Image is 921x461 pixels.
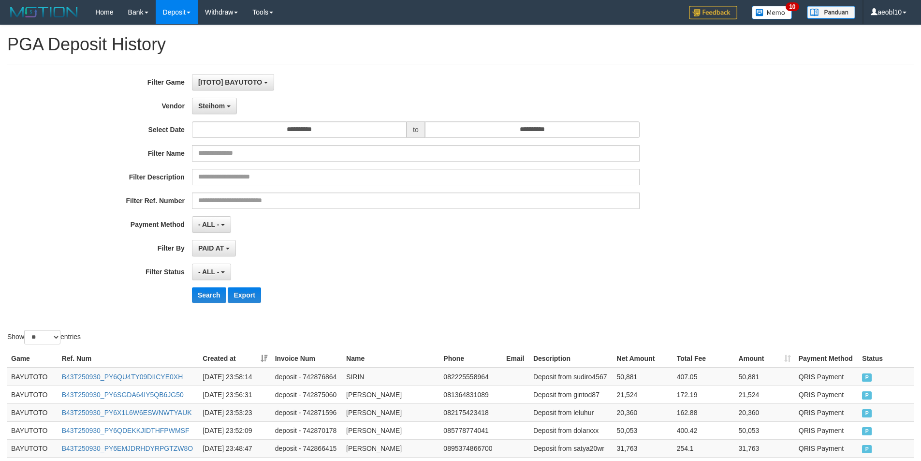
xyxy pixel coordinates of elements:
[62,391,184,399] a: B43T250930_PY6SGDA64IY5QB6JG50
[192,74,274,90] button: [ITOTO] BAYUTOTO
[862,445,872,453] span: PAID
[735,421,795,439] td: 50,053
[529,386,613,403] td: Deposit from gintod87
[192,216,231,233] button: - ALL -
[342,421,439,439] td: [PERSON_NAME]
[198,221,219,228] span: - ALL -
[7,403,58,421] td: BAYUTOTO
[199,421,271,439] td: [DATE] 23:52:09
[7,368,58,386] td: BAYUTOTO
[271,368,342,386] td: deposit - 742876864
[199,386,271,403] td: [DATE] 23:56:31
[673,439,735,457] td: 254.1
[673,350,735,368] th: Total Fee
[807,6,855,19] img: panduan.png
[862,373,872,382] span: PAID
[199,350,271,368] th: Created at: activate to sort column ascending
[673,421,735,439] td: 400.42
[192,287,226,303] button: Search
[271,386,342,403] td: deposit - 742875060
[689,6,737,19] img: Feedback.jpg
[199,368,271,386] td: [DATE] 23:58:14
[342,368,439,386] td: SIRIN
[752,6,792,19] img: Button%20Memo.svg
[439,421,502,439] td: 085778774041
[342,350,439,368] th: Name
[271,439,342,457] td: deposit - 742866415
[342,439,439,457] td: [PERSON_NAME]
[735,386,795,403] td: 21,524
[199,439,271,457] td: [DATE] 23:48:47
[735,403,795,421] td: 20,360
[529,350,613,368] th: Description
[342,403,439,421] td: [PERSON_NAME]
[613,350,673,368] th: Net Amount
[529,439,613,457] td: Deposit from satya20wr
[795,368,859,386] td: QRIS Payment
[439,386,502,403] td: 081364831089
[613,439,673,457] td: 31,763
[342,386,439,403] td: [PERSON_NAME]
[529,403,613,421] td: Deposit from leluhur
[439,439,502,457] td: 0895374866700
[198,102,225,110] span: Steihom
[795,421,859,439] td: QRIS Payment
[7,350,58,368] th: Game
[228,287,261,303] button: Export
[271,350,342,368] th: Invoice Num
[199,403,271,421] td: [DATE] 23:53:23
[439,350,502,368] th: Phone
[62,373,183,381] a: B43T250930_PY6QU4TY09DIICYE0XH
[198,78,262,86] span: [ITOTO] BAYUTOTO
[271,421,342,439] td: deposit - 742870178
[407,121,425,138] span: to
[735,439,795,457] td: 31,763
[529,421,613,439] td: Deposit from dolarxxx
[673,386,735,403] td: 172.19
[192,264,231,280] button: - ALL -
[613,421,673,439] td: 50,053
[7,5,81,19] img: MOTION_logo.png
[502,350,529,368] th: Email
[862,391,872,400] span: PAID
[439,368,502,386] td: 082225558964
[58,350,199,368] th: Ref. Num
[613,386,673,403] td: 21,524
[735,350,795,368] th: Amount: activate to sort column ascending
[439,403,502,421] td: 082175423418
[862,427,872,435] span: PAID
[7,386,58,403] td: BAYUTOTO
[62,427,190,434] a: B43T250930_PY6QDEKKJIDTHFPWMSF
[271,403,342,421] td: deposit - 742871596
[795,386,859,403] td: QRIS Payment
[192,98,237,114] button: Steihom
[735,368,795,386] td: 50,881
[858,350,914,368] th: Status
[795,439,859,457] td: QRIS Payment
[862,409,872,417] span: PAID
[529,368,613,386] td: Deposit from sudiro4567
[62,409,192,416] a: B43T250930_PY6X1L6W6ESWNWTYAUK
[673,368,735,386] td: 407.05
[7,35,914,54] h1: PGA Deposit History
[795,403,859,421] td: QRIS Payment
[24,330,60,344] select: Showentries
[7,330,81,344] label: Show entries
[673,403,735,421] td: 162.88
[613,368,673,386] td: 50,881
[62,445,193,452] a: B43T250930_PY6EMJDRHDYRPGTZW8O
[198,268,219,276] span: - ALL -
[192,240,236,256] button: PAID AT
[198,244,224,252] span: PAID AT
[795,350,859,368] th: Payment Method
[613,403,673,421] td: 20,360
[786,2,799,11] span: 10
